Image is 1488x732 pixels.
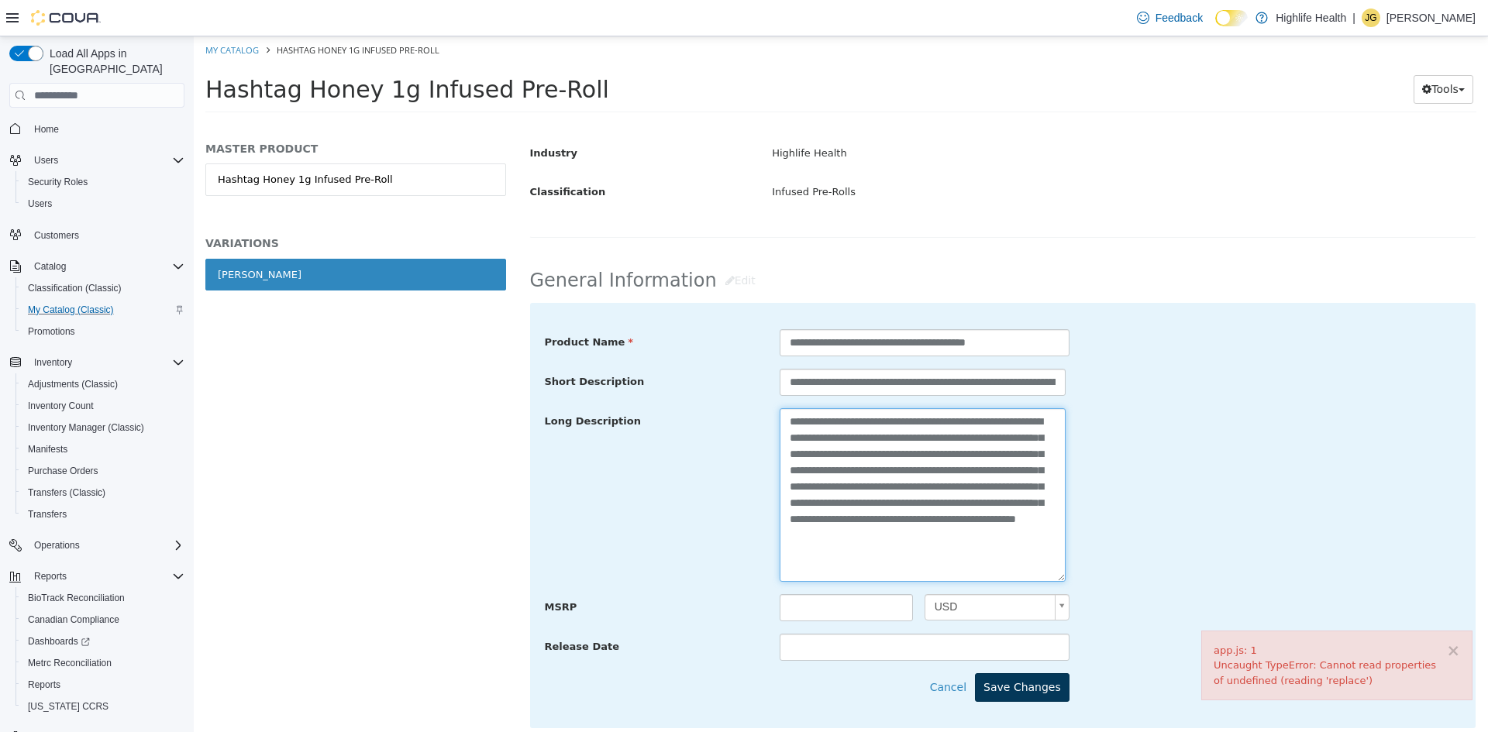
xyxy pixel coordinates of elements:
span: Washington CCRS [22,697,184,716]
span: Short Description [351,339,451,351]
span: Transfers [28,508,67,521]
button: Operations [28,536,86,555]
div: Jennifer Gierum [1362,9,1380,27]
button: Catalog [28,257,72,276]
span: Customers [28,225,184,245]
span: My Catalog (Classic) [22,301,184,319]
button: Save Changes [781,637,876,665]
a: Security Roles [22,173,94,191]
span: Inventory Manager (Classic) [28,421,144,434]
a: USD [731,558,876,584]
button: Users [15,193,191,215]
span: Inventory Count [22,397,184,415]
a: Hashtag Honey 1g Infused Pre-Roll [12,127,312,160]
button: Inventory [28,353,78,372]
span: Transfers (Classic) [28,486,105,499]
span: Canadian Compliance [22,610,184,629]
a: [US_STATE] CCRS [22,697,115,716]
a: Classification (Classic) [22,279,128,297]
span: Inventory Count [28,400,94,412]
button: Manifests [15,438,191,460]
span: Feedback [1156,10,1203,26]
a: Transfers [22,505,73,524]
span: Metrc Reconciliation [28,657,112,669]
button: Inventory Count [15,395,191,417]
a: Transfers (Classic) [22,483,112,502]
span: Industry [336,111,384,122]
span: Home [28,119,184,138]
span: Transfers (Classic) [22,483,184,502]
button: Operations [3,534,191,556]
button: Tools [1220,39,1280,67]
a: Canadian Compliance [22,610,126,629]
button: Cancel [735,637,781,665]
span: Dark Mode [1215,26,1216,27]
span: Catalog [34,260,66,273]
span: Reports [28,567,184,586]
div: Infused Pre-Rolls [567,143,1293,170]
span: USD [732,558,855,583]
button: Inventory Manager (Classic) [15,417,191,438]
button: My Catalog (Classic) [15,299,191,321]
a: Adjustments (Classic) [22,375,124,393]
div: app.js: 1 Uncaught TypeError: Cannot read properties of undefined (reading 'replace') [1020,607,1266,652]
button: Home [3,117,191,139]
span: BioTrack Reconciliation [22,589,184,607]
span: Operations [28,536,184,555]
button: Catalog [3,256,191,277]
button: Reports [28,567,73,586]
button: Metrc Reconciliation [15,652,191,674]
span: MSRP [351,565,384,576]
span: Hashtag Honey 1g Infused Pre-Roll [83,8,246,19]
a: Reports [22,675,67,694]
span: Dashboards [28,635,90,648]
span: Reports [28,679,60,691]
button: Adjustments (Classic) [15,373,191,395]
a: Customers [28,226,85,245]
span: Users [28,198,52,210]
h2: General Information [336,230,1283,259]
button: Edit [523,230,570,259]
a: Inventory Manager (Classic) [22,418,150,437]
button: Canadian Compliance [15,609,191,631]
p: Highlife Health [1276,9,1346,27]
img: Cova [31,10,101,26]
span: Inventory Manager (Classic) [22,418,184,437]
a: Manifests [22,440,74,459]
button: Reports [3,565,191,587]
span: Inventory [34,356,72,369]
span: Reports [22,675,184,694]
span: Adjustments (Classic) [28,378,118,390]
span: BioTrack Reconciliation [28,592,125,604]
span: Classification (Classic) [22,279,184,297]
button: Security Roles [15,171,191,193]
span: Users [34,154,58,167]
p: | [1352,9,1355,27]
span: Manifests [28,443,67,455]
span: Customers [34,229,79,242]
button: [US_STATE] CCRS [15,696,191,717]
div: [PERSON_NAME] [24,231,108,246]
span: Load All Apps in [GEOGRAPHIC_DATA] [43,46,184,77]
span: Users [28,151,184,170]
a: Feedback [1131,2,1209,33]
span: Security Roles [22,173,184,191]
span: Promotions [28,325,75,338]
span: My Catalog (Classic) [28,304,114,316]
a: Users [22,194,58,213]
a: Metrc Reconciliation [22,654,118,672]
a: Inventory Count [22,397,100,415]
span: Product Name [351,300,440,311]
button: × [1252,607,1266,623]
a: Promotions [22,322,81,341]
h5: MASTER PRODUCT [12,105,312,119]
span: Long Description [351,379,447,390]
span: Security Roles [28,176,88,188]
p: [PERSON_NAME] [1386,9,1476,27]
button: Users [3,149,191,171]
a: Dashboards [22,632,96,651]
span: Purchase Orders [22,462,184,480]
span: Catalog [28,257,184,276]
span: Transfers [22,505,184,524]
span: Inventory [28,353,184,372]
